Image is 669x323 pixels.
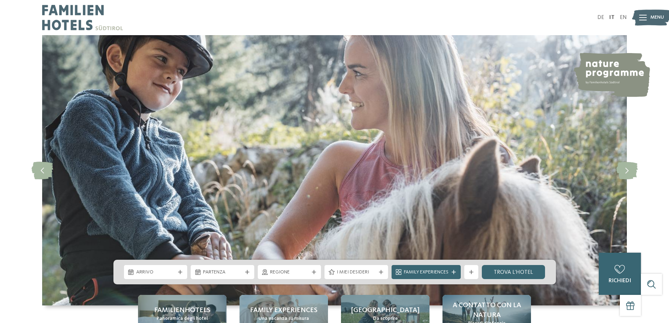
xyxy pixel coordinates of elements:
span: Family experiences [250,305,317,315]
a: EN [620,15,627,20]
img: Family hotel Alto Adige: the happy family places! [42,35,627,305]
span: [GEOGRAPHIC_DATA] [351,305,420,315]
span: Arrivo [136,269,175,276]
span: richiedi [609,278,631,284]
span: Menu [650,14,664,21]
span: Da scoprire [373,315,398,322]
a: richiedi [599,253,641,295]
a: trova l’hotel [482,265,545,279]
span: Partenza [203,269,242,276]
span: A contatto con la natura [450,301,524,320]
span: I miei desideri [337,269,376,276]
a: DE [597,15,604,20]
span: Family Experiences [404,269,448,276]
img: nature programme by Familienhotels Südtirol [573,53,650,97]
span: Regione [270,269,309,276]
a: IT [609,15,615,20]
span: Familienhotels [154,305,210,315]
span: Una vacanza su misura [258,315,309,322]
span: Panoramica degli hotel [157,315,208,322]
